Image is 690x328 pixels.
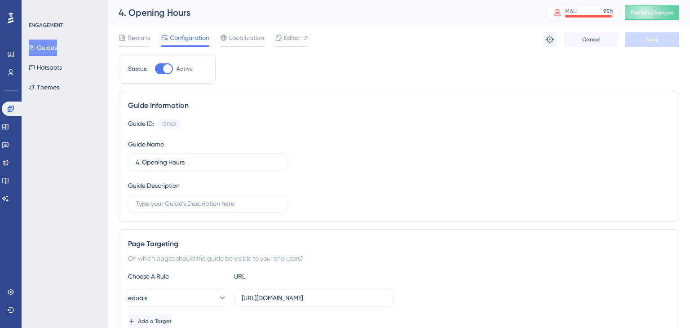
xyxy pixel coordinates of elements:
[284,32,301,43] span: Editor
[128,139,164,150] div: Guide Name
[128,293,147,303] span: equals
[29,22,63,29] div: ENGAGEMENT
[136,199,280,208] input: Type your Guide’s Description here
[29,59,62,75] button: Hotspots
[242,293,386,303] input: yourwebsite.com/path
[128,289,227,307] button: equals
[646,36,659,43] span: Save
[582,36,601,43] span: Cancel
[128,180,180,191] div: Guide Description
[565,8,577,15] div: MAU
[162,120,176,128] div: 151160
[128,100,670,111] div: Guide Information
[128,32,150,43] span: Reports
[234,271,333,282] div: URL
[119,6,524,19] div: 4. Opening Hours
[177,65,193,72] span: Active
[625,5,679,20] button: Publish Changes
[29,79,59,95] button: Themes
[625,32,679,47] button: Save
[229,32,264,43] span: Localization
[128,118,154,130] div: Guide ID:
[136,157,280,167] input: Type your Guide’s Name here
[128,253,670,264] div: On which pages should the guide be visible to your end users?
[29,40,57,56] button: Guides
[564,32,618,47] button: Cancel
[138,318,172,325] span: Add a Target
[631,9,674,16] span: Publish Changes
[603,8,614,15] div: 95 %
[128,239,670,249] div: Page Targeting
[128,63,148,74] div: Status:
[170,32,209,43] span: Configuration
[128,271,227,282] div: Choose A Rule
